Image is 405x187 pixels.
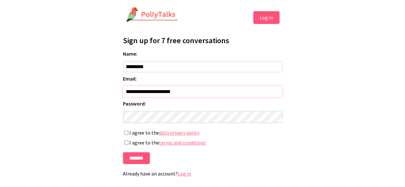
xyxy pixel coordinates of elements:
[124,130,128,135] input: I agree to thedata privacy policy
[253,11,279,24] button: Log in
[123,100,282,107] label: Password:
[123,35,282,45] h1: Sign up for 7 free conversations
[123,75,282,82] label: Email:
[123,51,282,57] label: Name:
[159,129,199,136] a: data privacy policy
[123,170,282,177] p: Already have an account?
[123,129,282,136] label: I agree to the
[178,170,191,177] a: Log in
[124,140,128,145] input: I agree to theterms and conditions
[126,7,178,23] img: PollyTalks Logo
[123,139,282,146] label: I agree to the
[159,139,206,146] a: terms and conditions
